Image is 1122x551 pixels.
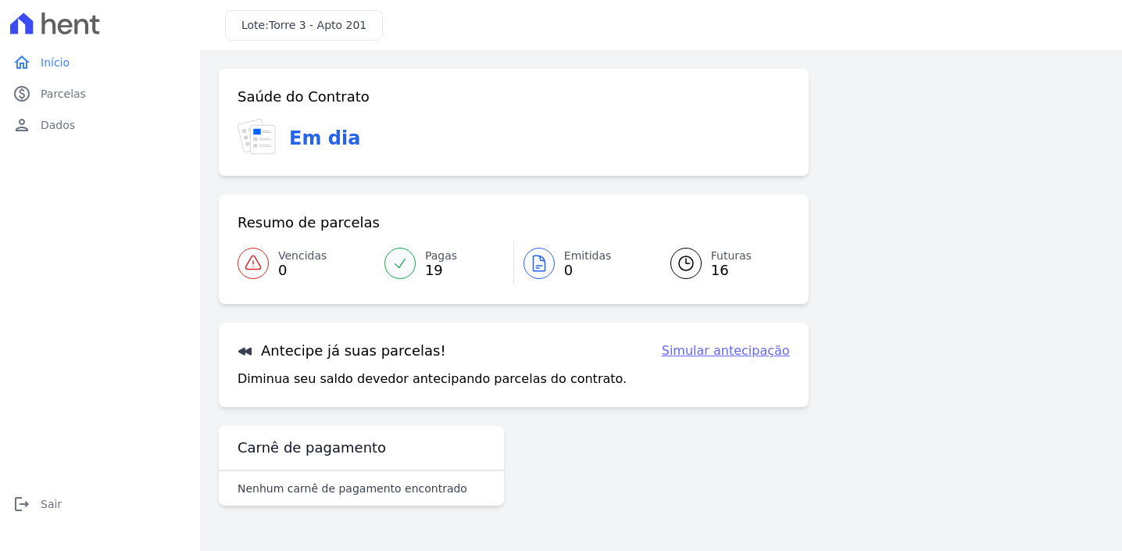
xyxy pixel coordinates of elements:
a: Pagas 19 [375,242,513,285]
h3: Carnê de pagamento [238,438,386,457]
span: Vencidas [278,248,327,264]
span: 0 [278,264,327,277]
span: Pagas [425,248,457,264]
span: Futuras [711,248,752,264]
p: Nenhum carnê de pagamento encontrado [238,481,467,496]
a: paidParcelas [6,78,194,109]
a: Futuras 16 [652,242,790,285]
span: 16 [711,264,752,277]
h3: Lote: [241,17,366,34]
span: Sair [41,496,62,512]
span: Emitidas [564,248,612,264]
i: logout [13,495,31,513]
span: Dados [41,117,75,133]
h3: Saúde do Contrato [238,88,370,106]
h3: Antecipe já suas parcelas! [238,342,446,360]
a: Emitidas 0 [514,242,652,285]
i: paid [13,84,31,103]
i: home [13,53,31,72]
span: Torre 3 - Apto 201 [269,19,366,31]
a: Simular antecipação [662,342,790,360]
span: Parcelas [41,86,86,102]
h3: Em dia [289,124,360,152]
h3: Resumo de parcelas [238,213,380,232]
a: homeInício [6,47,194,78]
a: personDados [6,109,194,141]
a: logoutSair [6,488,194,520]
i: person [13,116,31,134]
a: Vencidas 0 [238,242,375,285]
span: Início [41,55,70,70]
span: 0 [564,264,612,277]
p: Diminua seu saldo devedor antecipando parcelas do contrato. [238,370,627,388]
span: 19 [425,264,457,277]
